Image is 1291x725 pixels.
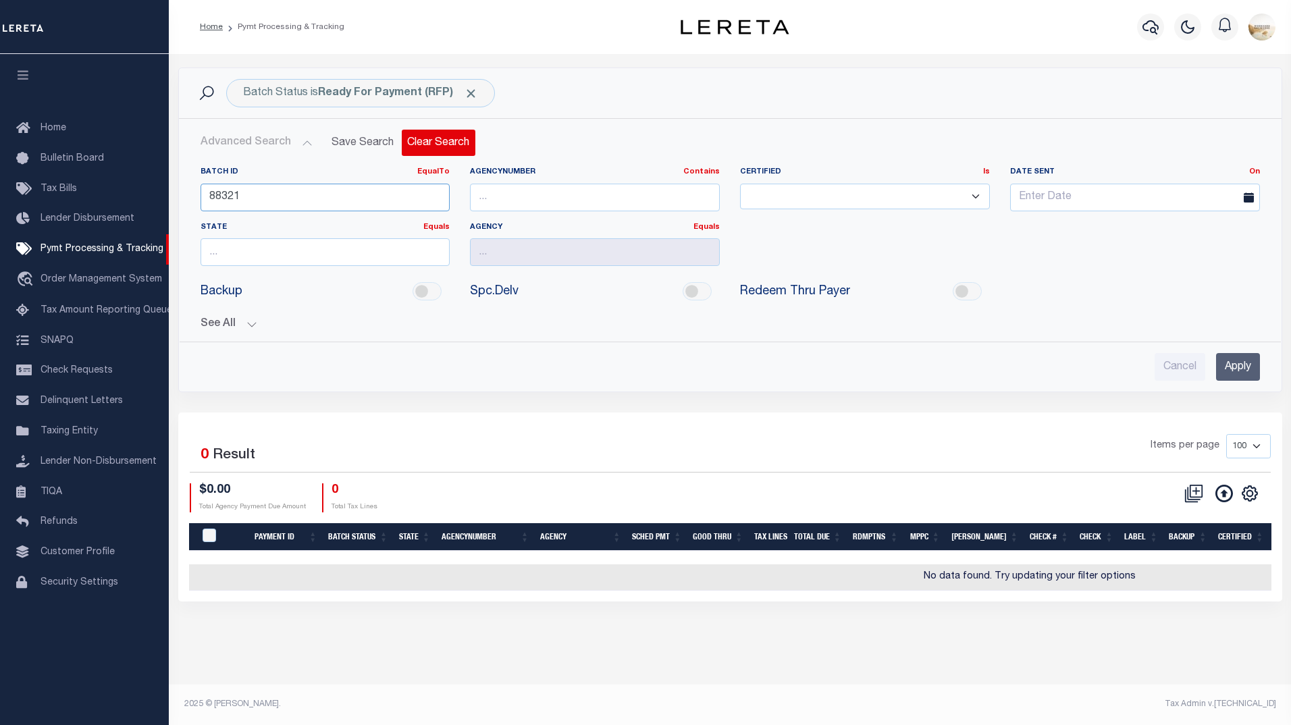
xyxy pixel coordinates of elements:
span: Bulletin Board [41,154,104,163]
label: State [201,222,450,234]
span: Check Requests [41,366,113,375]
input: ... [201,184,450,211]
th: Total Due: activate to sort column ascending [789,523,847,551]
label: Date Sent [1000,167,1270,178]
span: Spc.Delv [470,283,519,301]
th: Backup: activate to sort column ascending [1163,523,1213,551]
th: Certified: activate to sort column ascending [1213,523,1269,551]
span: Home [41,124,66,133]
span: Lender Disbursement [41,214,134,223]
span: SNAPQ [41,335,74,345]
p: Total Agency Payment Due Amount [199,502,306,512]
span: Items per page [1151,439,1219,454]
button: Save Search [323,130,402,156]
input: ... [470,238,720,266]
th: Rdmptns: activate to sort column ascending [847,523,904,551]
th: Check #: activate to sort column ascending [1024,523,1075,551]
h4: $0.00 [199,483,306,498]
input: Cancel [1155,353,1205,381]
th: MPPC: activate to sort column ascending [904,523,946,551]
div: Click to Edit [226,79,495,107]
input: ... [470,184,720,211]
th: SCHED PMT: activate to sort column ascending [627,523,687,551]
li: Pymt Processing & Tracking [223,21,344,33]
h4: 0 [332,483,377,498]
button: Clear Search [402,130,475,156]
span: Taxing Entity [41,427,98,436]
span: Pymt Processing & Tracking [41,244,163,254]
b: Ready For Payment (RFP) [318,88,478,99]
span: Tax Bills [41,184,77,194]
span: TIQA [41,487,62,496]
label: Result [213,445,255,466]
th: PayeePmtBatchStatus [194,523,238,551]
th: Label: activate to sort column ascending [1119,523,1163,551]
a: EqualTo [417,168,450,176]
div: Tax Admin v.[TECHNICAL_ID] [740,698,1276,710]
button: See All [201,318,1260,331]
button: Advanced Search [201,130,313,156]
a: On [1249,168,1260,176]
th: Batch Status: activate to sort column ascending [323,523,394,551]
a: Is [983,168,990,176]
p: Total Tax Lines [332,502,377,512]
a: Equals [423,223,450,231]
th: Payment ID: activate to sort column ascending [238,523,323,551]
label: Agency [470,222,720,234]
th: State: activate to sort column ascending [394,523,436,551]
span: 0 [201,448,209,462]
span: Lender Non-Disbursement [41,457,157,466]
span: Tax Amount Reporting Queue [41,306,172,315]
img: logo-dark.svg [681,20,789,34]
label: Certified [740,167,990,178]
th: Bill Fee: activate to sort column ascending [946,523,1024,551]
input: Enter Date [1010,184,1260,211]
i: travel_explore [16,271,38,289]
th: AgencyNumber: activate to sort column ascending [436,523,535,551]
span: Security Settings [41,578,118,587]
span: Redeem Thru Payer [740,283,850,301]
th: Agency: activate to sort column ascending [535,523,627,551]
div: 2025 © [PERSON_NAME]. [174,698,731,710]
th: Check: activate to sort column ascending [1074,523,1119,551]
a: Home [200,23,223,31]
span: Customer Profile [41,547,115,557]
th: Tax Lines [749,523,789,551]
a: Contains [683,168,720,176]
span: Refunds [41,517,78,527]
label: Batch ID [201,167,450,178]
input: ... [201,238,450,266]
span: Click to Remove [464,86,478,101]
input: Apply [1216,353,1260,381]
label: AgencyNumber [470,167,720,178]
a: Equals [693,223,720,231]
span: Delinquent Letters [41,396,123,406]
span: Order Management System [41,275,162,284]
span: Backup [201,283,242,301]
th: Good Thru: activate to sort column ascending [687,523,749,551]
